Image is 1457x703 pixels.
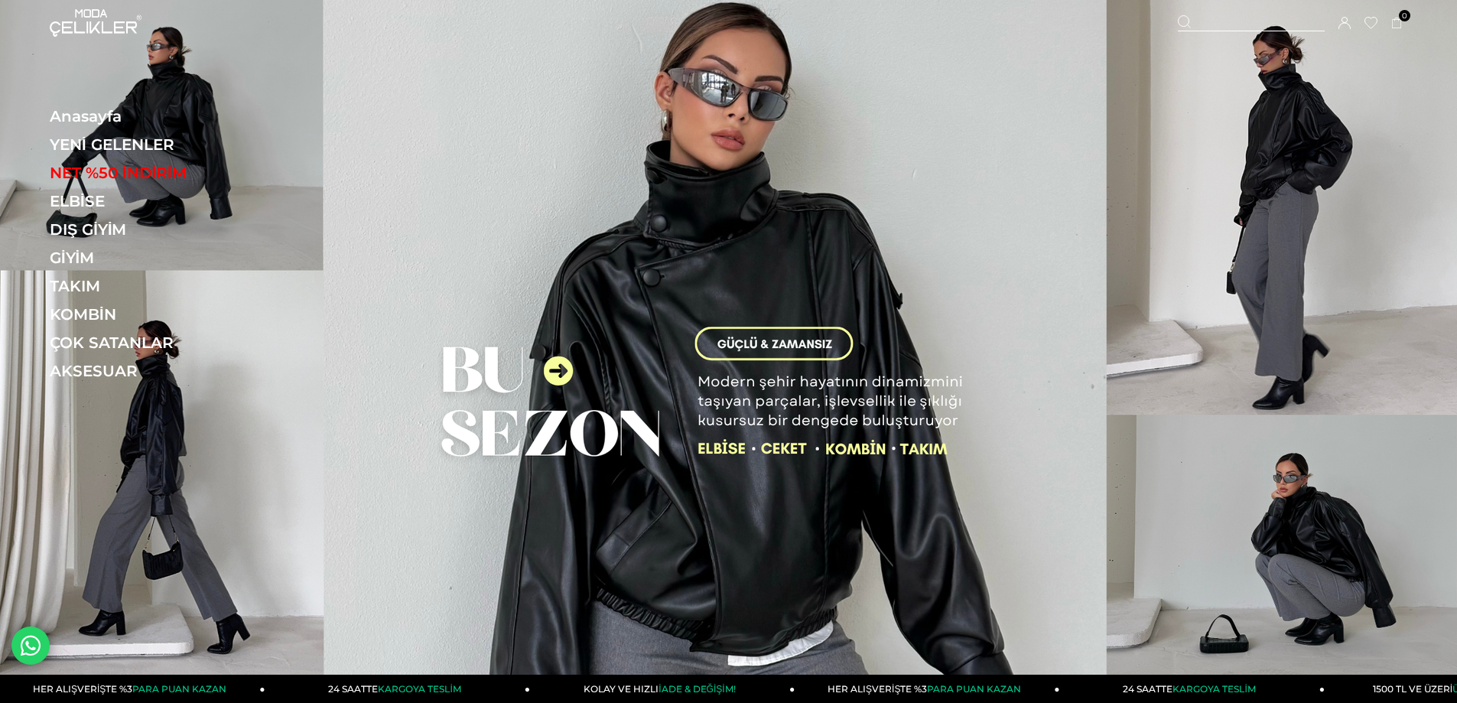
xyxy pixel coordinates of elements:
[50,334,260,352] a: ÇOK SATANLAR
[795,675,1059,703] a: HER ALIŞVERİŞTE %3PARA PUAN KAZAN
[530,675,795,703] a: KOLAY VE HIZLIİADE & DEĞİŞİM!
[1391,18,1403,29] a: 0
[50,305,260,324] a: KOMBİN
[50,192,260,210] a: ELBİSE
[50,362,260,380] a: AKSESUAR
[1060,675,1325,703] a: 24 SAATTEKARGOYA TESLİM
[50,249,260,267] a: GİYİM
[50,107,260,125] a: Anasayfa
[265,675,530,703] a: 24 SAATTEKARGOYA TESLİM
[50,135,260,154] a: YENİ GELENLER
[50,277,260,295] a: TAKIM
[659,683,735,695] span: İADE & DEĞİŞİM!
[50,9,141,37] img: logo
[1399,10,1410,21] span: 0
[378,683,460,695] span: KARGOYA TESLİM
[927,683,1021,695] span: PARA PUAN KAZAN
[50,164,260,182] a: NET %50 İNDİRİM
[50,220,260,239] a: DIŞ GİYİM
[1172,683,1255,695] span: KARGOYA TESLİM
[132,683,226,695] span: PARA PUAN KAZAN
